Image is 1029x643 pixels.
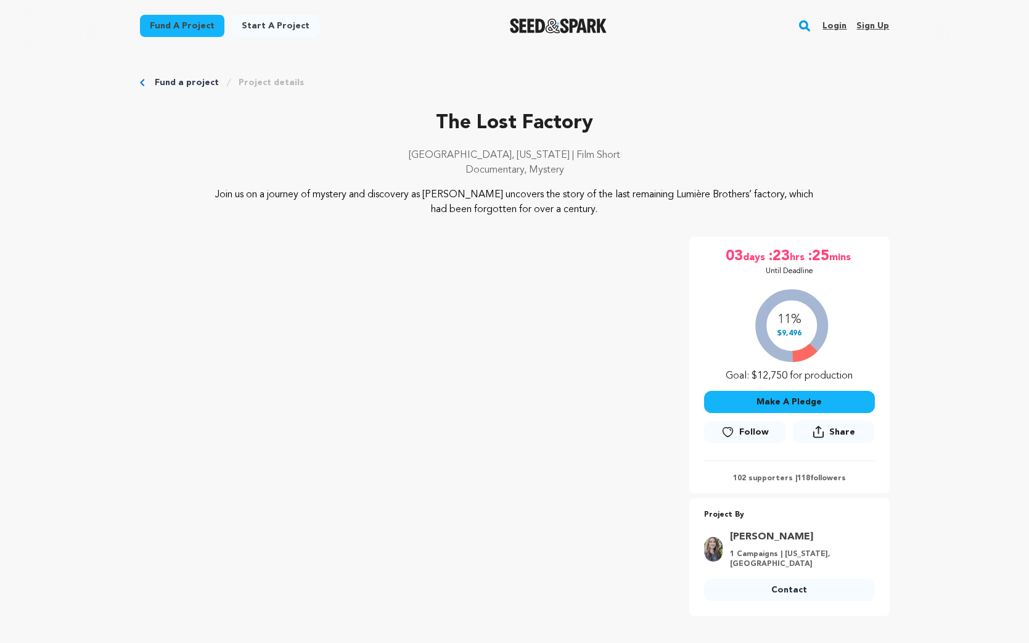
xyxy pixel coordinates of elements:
[510,18,607,33] a: Seed&Spark Homepage
[704,421,785,443] a: Follow
[140,163,890,178] p: Documentary, Mystery
[232,15,319,37] a: Start a project
[766,266,813,276] p: Until Deadline
[215,187,814,217] p: Join us on a journey of mystery and discovery as [PERSON_NAME] uncovers the story of the last rem...
[829,426,855,438] span: Share
[730,530,867,544] a: Goto Riley Allen profile
[239,76,304,89] a: Project details
[140,15,224,37] a: Fund a project
[726,247,743,266] span: 03
[793,420,874,443] button: Share
[807,247,829,266] span: :25
[739,426,769,438] span: Follow
[510,18,607,33] img: Seed&Spark Logo Dark Mode
[140,148,890,163] p: [GEOGRAPHIC_DATA], [US_STATE] | Film Short
[822,16,847,36] a: Login
[155,76,219,89] a: Fund a project
[704,391,875,413] button: Make A Pledge
[730,549,867,569] p: 1 Campaigns | [US_STATE], [GEOGRAPHIC_DATA]
[704,537,723,562] img: 8e7ef93ac0d8bd2b.jpg
[743,247,768,266] span: days
[140,76,890,89] div: Breadcrumb
[829,247,853,266] span: mins
[704,579,875,601] a: Contact
[704,508,875,522] p: Project By
[856,16,889,36] a: Sign up
[768,247,790,266] span: :23
[704,473,875,483] p: 102 supporters | followers
[793,420,874,448] span: Share
[790,247,807,266] span: hrs
[140,109,890,138] p: The Lost Factory
[797,475,810,482] span: 118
